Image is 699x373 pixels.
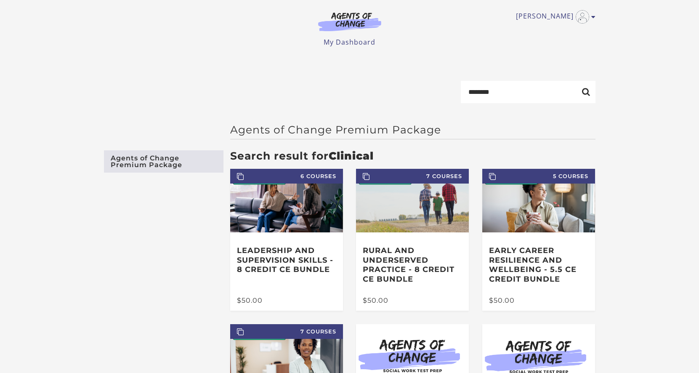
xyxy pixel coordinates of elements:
a: Toggle menu [516,10,591,24]
span: 5 Courses [482,169,595,184]
div: $50.00 [237,297,336,304]
span: 7 Courses [356,169,469,184]
h2: Agents of Change Premium Package [230,123,595,136]
div: $50.00 [489,297,588,304]
strong: Clinical [329,149,374,162]
h3: Rural and Underserved Practice - 8 Credit CE Bundle [363,246,462,284]
h3: Search result for [230,149,595,162]
h3: Early Career Resilience and Wellbeing - 5.5 CE Credit Bundle [489,246,588,284]
div: $50.00 [363,297,462,304]
a: My Dashboard [324,37,375,47]
img: Agents of Change Logo [309,12,390,31]
a: 6 Courses Leadership and Supervision Skills - 8 Credit CE Bundle $50.00 [230,169,343,311]
a: 5 Courses Early Career Resilience and Wellbeing - 5.5 CE Credit Bundle $50.00 [482,169,595,311]
h3: Leadership and Supervision Skills - 8 Credit CE Bundle [237,246,336,274]
a: Agents of Change Premium Package [104,150,223,173]
span: 7 Courses [230,324,343,339]
a: 7 Courses Rural and Underserved Practice - 8 Credit CE Bundle $50.00 [356,169,469,311]
span: 6 Courses [230,169,343,184]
